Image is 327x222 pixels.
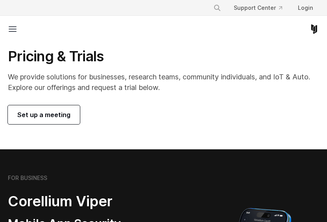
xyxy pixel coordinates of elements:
h2: Corellium Viper [8,193,126,210]
p: We provide solutions for businesses, research teams, community individuals, and IoT & Auto. Explo... [8,72,319,93]
button: Search [210,1,224,15]
div: Navigation Menu [207,1,319,15]
h6: FOR BUSINESS [8,174,47,182]
a: Corellium Home [309,24,319,34]
span: Set up a meeting [17,110,70,119]
h1: Pricing & Trials [8,48,319,65]
a: Set up a meeting [8,105,80,124]
a: Login [292,1,319,15]
a: Support Center [227,1,288,15]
